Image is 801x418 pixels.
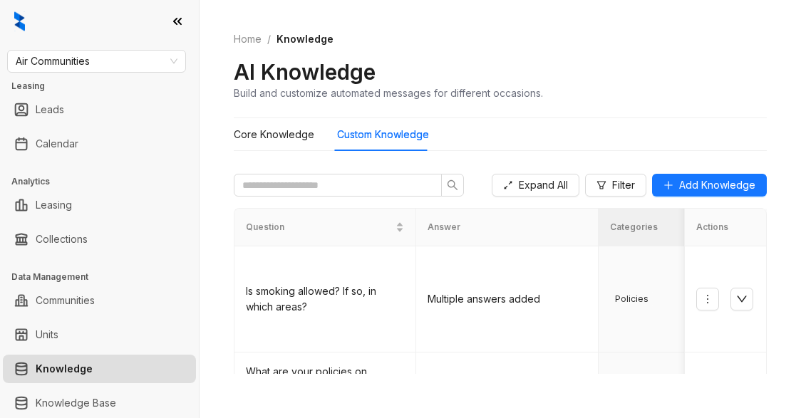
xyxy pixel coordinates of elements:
a: Home [231,31,264,47]
li: Calendar [3,130,196,158]
img: logo [14,11,25,31]
li: / [267,31,271,47]
a: Knowledge Base [36,389,116,417]
li: Communities [3,286,196,315]
td: Multiple answers added [416,246,598,352]
span: Knowledge [277,33,334,45]
th: Actions [685,209,767,246]
li: Knowledge [3,355,196,383]
div: Core Knowledge [234,127,314,142]
h3: Leasing [11,80,199,93]
span: expand-alt [503,180,513,190]
span: Expand All [519,177,568,193]
li: Collections [3,225,196,254]
div: Build and customize automated messages for different occasions. [234,85,543,100]
span: Add Knowledge [679,177,755,193]
button: Add Knowledge [652,174,767,197]
h3: Analytics [11,175,199,188]
span: more [702,293,713,305]
span: Policies [610,292,653,306]
span: Filter [612,177,635,193]
a: Communities [36,286,95,315]
button: Expand All [492,174,579,197]
a: Leasing [36,191,72,219]
th: Question [234,209,416,246]
span: search [447,179,458,191]
div: Custom Knowledge [337,127,429,142]
span: Air Communities [16,51,177,72]
button: Filter [585,174,646,197]
div: Is smoking allowed? If so, in which areas? [246,283,404,315]
div: What are your policies on applicants with criminal records (felonies or misdemeanors)? [246,364,404,411]
span: Categories [610,221,711,234]
th: Answer [416,209,598,246]
h2: AI Knowledge [234,58,376,85]
li: Units [3,320,196,349]
span: Question [246,221,393,234]
a: Units [36,320,58,349]
li: Leads [3,95,196,124]
span: filter [596,180,606,190]
a: Knowledge [36,355,93,383]
a: Collections [36,225,88,254]
span: plus [663,180,673,190]
a: Leads [36,95,64,124]
span: down [736,293,748,305]
h3: Data Management [11,271,199,283]
a: Calendar [36,130,78,158]
li: Leasing [3,191,196,219]
li: Knowledge Base [3,389,196,417]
